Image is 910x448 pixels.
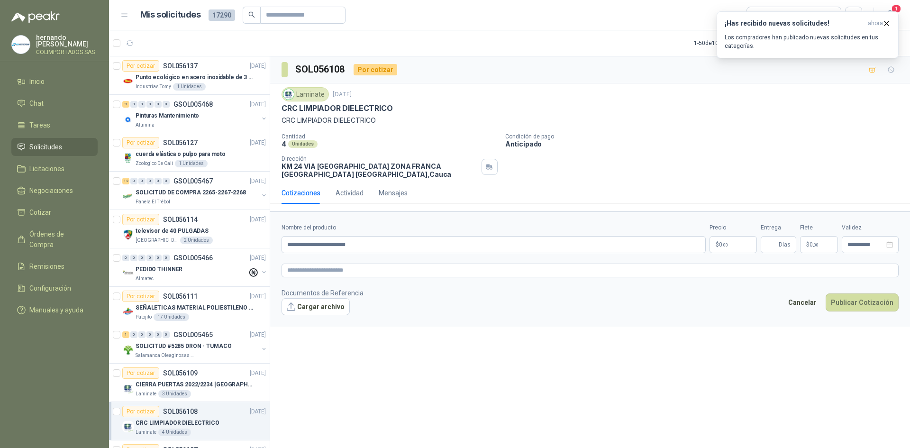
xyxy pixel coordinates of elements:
[11,301,98,319] a: Manuales y ayuda
[122,101,129,108] div: 9
[173,178,213,184] p: GSOL005467
[250,215,266,224] p: [DATE]
[11,116,98,134] a: Tareas
[250,254,266,263] p: [DATE]
[29,261,64,272] span: Remisiones
[11,73,98,91] a: Inicio
[109,287,270,325] a: Por cotizarSOL056111[DATE] Company LogoSEÑALETICAS MATERIAL POLIESTILENO CON VINILO LAMINADO CALI...
[282,133,498,140] p: Cantidad
[173,83,206,91] div: 1 Unidades
[783,293,822,311] button: Cancelar
[136,313,152,321] p: Patojito
[11,182,98,200] a: Negociaciones
[136,419,219,428] p: CRC LIMPIADOR DIELECTRICO
[163,408,198,415] p: SOL056108
[138,331,146,338] div: 0
[250,369,266,378] p: [DATE]
[891,4,901,13] span: 1
[800,223,838,232] label: Flete
[138,101,146,108] div: 0
[138,255,146,261] div: 0
[155,255,162,261] div: 0
[122,175,268,206] a: 12 0 0 0 0 0 GSOL005467[DATE] Company LogoSOLICITUD DE COMPRA 2265-2267-2268Panela El Trébol
[282,103,393,113] p: CRC LIMPIADOR DIELECTRICO
[122,114,134,125] img: Company Logo
[283,89,294,100] img: Company Logo
[11,94,98,112] a: Chat
[122,252,268,283] a: 0 0 0 0 0 0 GSOL005466[DATE] Company LogoPEDIDO THINNERAlmatec
[122,137,159,148] div: Por cotizar
[122,267,134,279] img: Company Logo
[163,139,198,146] p: SOL056127
[136,198,170,206] p: Panela El Trébol
[154,313,189,321] div: 17 Unidades
[505,133,906,140] p: Condición de pago
[282,140,286,148] p: 4
[163,370,198,376] p: SOL056109
[136,342,232,351] p: SOLICITUD #5285 DRON - TUMACO
[11,257,98,275] a: Remisiones
[173,331,213,338] p: GSOL005465
[122,178,129,184] div: 12
[158,429,191,436] div: 4 Unidades
[173,255,213,261] p: GSOL005466
[138,178,146,184] div: 0
[109,402,270,440] a: Por cotizarSOL056108[DATE] Company LogoCRC LIMPIADOR DIELECTRICOLaminate4 Unidades
[250,407,266,416] p: [DATE]
[122,75,134,87] img: Company Logo
[136,188,246,197] p: SOLICITUD DE COMPRA 2265-2267-2268
[29,76,45,87] span: Inicio
[122,229,134,240] img: Company Logo
[158,390,191,398] div: 3 Unidades
[155,178,162,184] div: 0
[282,87,329,101] div: Laminate
[800,236,838,253] p: $ 0,00
[810,242,819,247] span: 0
[282,223,706,232] label: Nombre del producto
[136,237,178,244] p: [GEOGRAPHIC_DATA][PERSON_NAME]
[136,352,195,359] p: Salamanca Oleaginosas SAS
[122,344,134,356] img: Company Logo
[725,19,864,27] h3: ¡Has recibido nuevas solicitudes!
[136,83,171,91] p: Industrias Tomy
[136,227,209,236] p: televisor de 40 PULGADAS
[354,64,397,75] div: Por cotizar
[109,364,270,402] a: Por cotizarSOL056109[DATE] Company LogoCIERRA PUERTAS 2022/2234 [GEOGRAPHIC_DATA]Laminate3 Unidades
[136,265,182,274] p: PEDIDO THINNER
[130,178,137,184] div: 0
[155,331,162,338] div: 0
[282,162,478,178] p: KM 24 VIA [GEOGRAPHIC_DATA] ZONA FRANCA [GEOGRAPHIC_DATA] [GEOGRAPHIC_DATA] , Cauca
[140,8,201,22] h1: Mis solicitudes
[136,121,155,129] p: Alumina
[12,36,30,54] img: Company Logo
[719,242,728,247] span: 0
[136,390,156,398] p: Laminate
[36,34,98,47] p: hernando [PERSON_NAME]
[122,60,159,72] div: Por cotizar
[717,11,899,58] button: ¡Has recibido nuevas solicitudes!ahora Los compradores han publicado nuevas solicitudes en tus ca...
[136,275,154,283] p: Almatec
[250,330,266,339] p: [DATE]
[122,214,159,225] div: Por cotizar
[725,33,891,50] p: Los compradores han publicado nuevas solicitudes en tus categorías.
[282,155,478,162] p: Dirección
[826,293,899,311] button: Publicar Cotización
[336,188,364,198] div: Actividad
[250,138,266,147] p: [DATE]
[136,111,199,120] p: Pinturas Mantenimiento
[250,100,266,109] p: [DATE]
[250,62,266,71] p: [DATE]
[163,63,198,69] p: SOL056137
[163,216,198,223] p: SOL056114
[282,188,320,198] div: Cotizaciones
[122,191,134,202] img: Company Logo
[29,283,71,293] span: Configuración
[761,223,796,232] label: Entrega
[130,331,137,338] div: 0
[868,19,883,27] span: ahora
[122,406,159,417] div: Por cotizar
[722,242,728,247] span: ,00
[29,120,50,130] span: Tareas
[163,331,170,338] div: 0
[813,242,819,247] span: ,00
